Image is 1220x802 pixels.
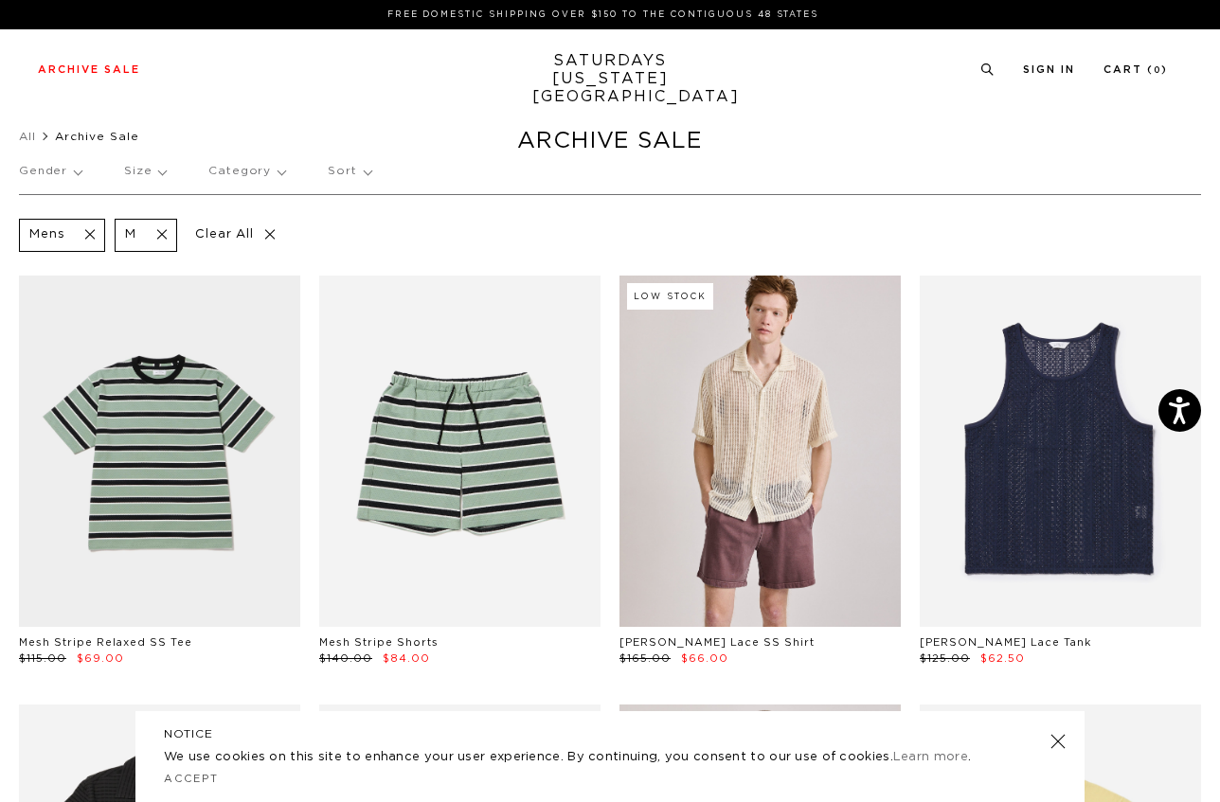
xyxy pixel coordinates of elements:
[920,653,970,664] span: $125.00
[319,653,372,664] span: $140.00
[164,774,219,784] a: Accept
[55,131,139,142] span: Archive Sale
[125,227,136,243] p: M
[319,637,439,648] a: Mesh Stripe Shorts
[627,283,713,310] div: Low Stock
[45,8,1160,22] p: FREE DOMESTIC SHIPPING OVER $150 TO THE CONTIGUOUS 48 STATES
[19,131,36,142] a: All
[164,748,989,767] p: We use cookies on this site to enhance your user experience. By continuing, you consent to our us...
[920,637,1091,648] a: [PERSON_NAME] Lace Tank
[681,653,728,664] span: $66.00
[532,52,689,106] a: SATURDAYS[US_STATE][GEOGRAPHIC_DATA]
[38,64,140,75] a: Archive Sale
[980,653,1025,664] span: $62.50
[164,725,1056,742] h5: NOTICE
[619,637,815,648] a: [PERSON_NAME] Lace SS Shirt
[893,751,968,763] a: Learn more
[187,219,284,252] p: Clear All
[619,653,671,664] span: $165.00
[19,653,66,664] span: $115.00
[19,637,192,648] a: Mesh Stripe Relaxed SS Tee
[208,150,285,193] p: Category
[77,653,124,664] span: $69.00
[29,227,64,243] p: Mens
[328,150,370,193] p: Sort
[19,150,81,193] p: Gender
[1154,66,1161,75] small: 0
[1023,64,1075,75] a: Sign In
[124,150,166,193] p: Size
[1103,64,1168,75] a: Cart (0)
[383,653,430,664] span: $84.00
